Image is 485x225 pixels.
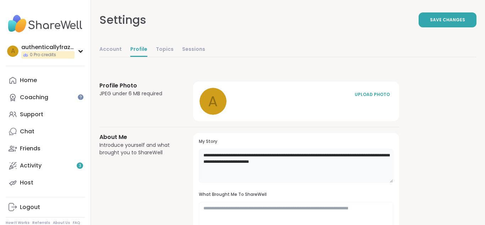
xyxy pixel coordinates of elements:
div: UPLOAD PHOTO [354,91,390,98]
h3: About Me [99,133,176,141]
a: Home [6,72,85,89]
a: Topics [156,43,174,57]
div: Settings [99,11,146,28]
h3: What Brought Me To ShareWell [199,192,393,198]
div: Host [20,179,33,187]
div: Coaching [20,93,48,101]
div: authenticallyfrazier [21,43,75,51]
button: Save Changes [419,12,476,27]
a: Sessions [182,43,205,57]
div: Logout [20,203,40,211]
div: Chat [20,128,34,135]
span: Save Changes [430,17,465,23]
iframe: Spotlight [78,94,83,100]
h3: Profile Photo [99,81,176,90]
div: Activity [20,162,42,170]
div: Support [20,111,43,118]
a: Friends [6,140,85,157]
a: Support [6,106,85,123]
a: Host [6,174,85,191]
span: 3 [79,163,81,169]
img: ShareWell Nav Logo [6,11,85,36]
span: 0 Pro credits [30,52,56,58]
a: Account [99,43,122,57]
div: JPEG under 6 MB required [99,90,176,97]
span: a [11,47,15,56]
div: Home [20,76,37,84]
a: Activity3 [6,157,85,174]
div: Introduce yourself and what brought you to ShareWell [99,141,176,156]
h3: My Story [199,139,393,145]
a: Coaching [6,89,85,106]
a: Profile [130,43,147,57]
a: Chat [6,123,85,140]
button: UPLOAD PHOTO [351,87,393,102]
a: Logout [6,199,85,216]
div: Friends [20,145,40,152]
